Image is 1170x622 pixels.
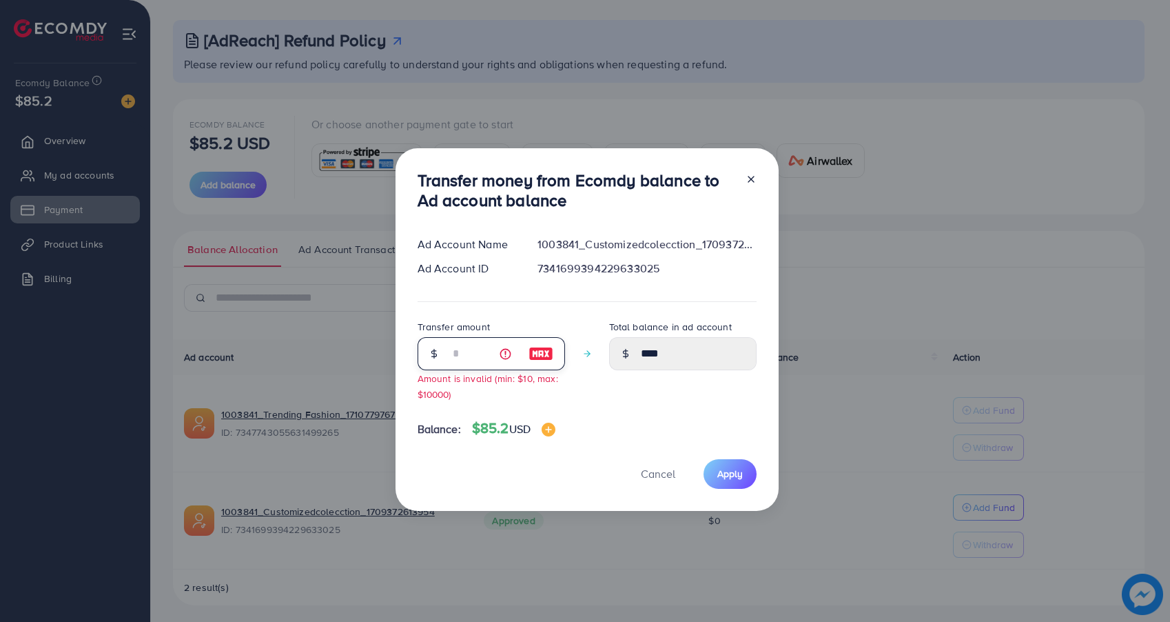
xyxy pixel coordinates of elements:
h3: Transfer money from Ecomdy balance to Ad account balance [418,170,735,210]
div: Ad Account Name [407,237,527,252]
small: Amount is invalid (min: $10, max: $10000) [418,372,558,401]
img: image [528,345,553,362]
span: USD [509,421,531,437]
div: 7341699394229633025 [526,261,767,277]
div: Ad Account ID [407,261,527,277]
h4: $85.2 [472,420,555,437]
button: Cancel [624,459,692,489]
span: Apply [717,467,743,481]
button: Apply [704,459,757,489]
span: Cancel [641,466,675,481]
label: Transfer amount [418,320,490,334]
span: Balance: [418,421,461,437]
div: 1003841_Customizedcolecction_1709372613954 [526,237,767,252]
img: image [542,423,555,437]
label: Total balance in ad account [609,320,732,334]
